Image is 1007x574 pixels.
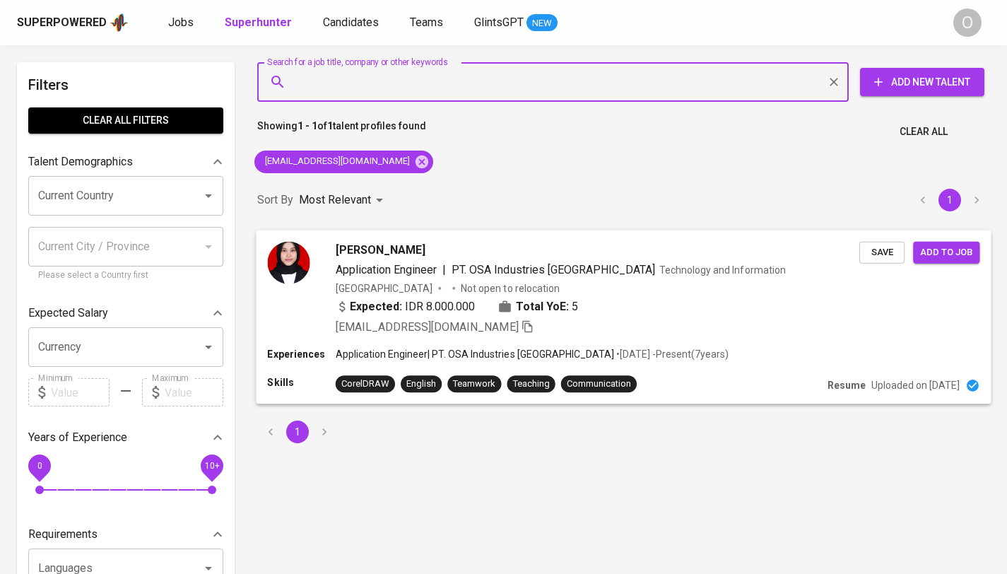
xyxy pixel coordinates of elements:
span: Jobs [168,16,194,29]
img: 481a4b52d2f305b0070ec026aea115db.jpg [267,241,310,283]
p: Years of Experience [28,429,127,446]
button: page 1 [286,421,309,443]
span: | [442,261,446,278]
div: CorelDRAW [341,377,389,390]
button: Save [859,241,905,263]
p: Uploaded on [DATE] [871,378,960,392]
p: Most Relevant [299,192,371,209]
span: NEW [526,16,558,30]
span: Technology and Information [659,264,786,275]
p: Sort By [257,192,293,209]
button: Add to job [913,241,979,263]
a: Superhunter [225,14,295,32]
h6: Filters [28,74,223,96]
img: app logo [110,12,129,33]
nav: pagination navigation [909,189,990,211]
p: Expected Salary [28,305,108,322]
span: Clear All [900,123,948,141]
div: Requirements [28,520,223,549]
p: Please select a Country first [38,269,213,283]
input: Value [51,378,110,406]
span: Application Engineer [336,262,437,276]
p: Resume [828,378,866,392]
span: Add New Talent [871,74,973,91]
button: Open [199,186,218,206]
p: Talent Demographics [28,153,133,170]
p: Application Engineer | PT. OSA Industries [GEOGRAPHIC_DATA] [336,347,614,361]
button: page 1 [938,189,961,211]
span: 0 [37,461,42,471]
p: Skills [267,375,335,389]
span: [PERSON_NAME] [336,241,425,258]
button: Clear [824,72,844,92]
div: [EMAIL_ADDRESS][DOMAIN_NAME] [254,151,433,173]
div: Talent Demographics [28,148,223,176]
div: O [953,8,982,37]
span: [EMAIL_ADDRESS][DOMAIN_NAME] [254,155,418,168]
a: Teams [410,14,446,32]
div: English [406,377,436,390]
b: 1 - 1 [298,120,317,131]
a: Superpoweredapp logo [17,12,129,33]
b: Superhunter [225,16,292,29]
a: Jobs [168,14,196,32]
p: Experiences [267,347,335,361]
div: Teaching [513,377,550,390]
span: [EMAIL_ADDRESS][DOMAIN_NAME] [336,320,519,334]
span: Clear All filters [40,112,212,129]
b: Expected: [350,298,402,315]
span: Save [866,244,897,260]
div: Most Relevant [299,187,388,213]
span: 5 [572,298,578,315]
p: Showing of talent profiles found [257,119,426,145]
span: Teams [410,16,443,29]
p: Requirements [28,526,98,543]
div: Superpowered [17,15,107,31]
input: Value [165,378,223,406]
span: Add to job [920,244,972,260]
div: [GEOGRAPHIC_DATA] [336,281,432,295]
button: Add New Talent [860,68,984,96]
span: PT. OSA Industries [GEOGRAPHIC_DATA] [452,262,655,276]
p: Not open to relocation [461,281,559,295]
div: Expected Salary [28,299,223,327]
a: [PERSON_NAME]Application Engineer|PT. OSA Industries [GEOGRAPHIC_DATA]Technology and Information[... [257,230,990,404]
b: Total YoE: [516,298,569,315]
a: Candidates [323,14,382,32]
a: GlintsGPT NEW [474,14,558,32]
span: GlintsGPT [474,16,524,29]
div: Teamwork [453,377,495,390]
button: Open [199,337,218,357]
span: 10+ [204,461,219,471]
div: IDR 8.000.000 [336,298,476,315]
b: 1 [327,120,333,131]
button: Clear All filters [28,107,223,134]
button: Clear All [894,119,953,145]
p: • [DATE] - Present ( 7 years ) [614,347,729,361]
nav: pagination navigation [257,421,338,443]
div: Communication [567,377,631,390]
div: Years of Experience [28,423,223,452]
span: Candidates [323,16,379,29]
